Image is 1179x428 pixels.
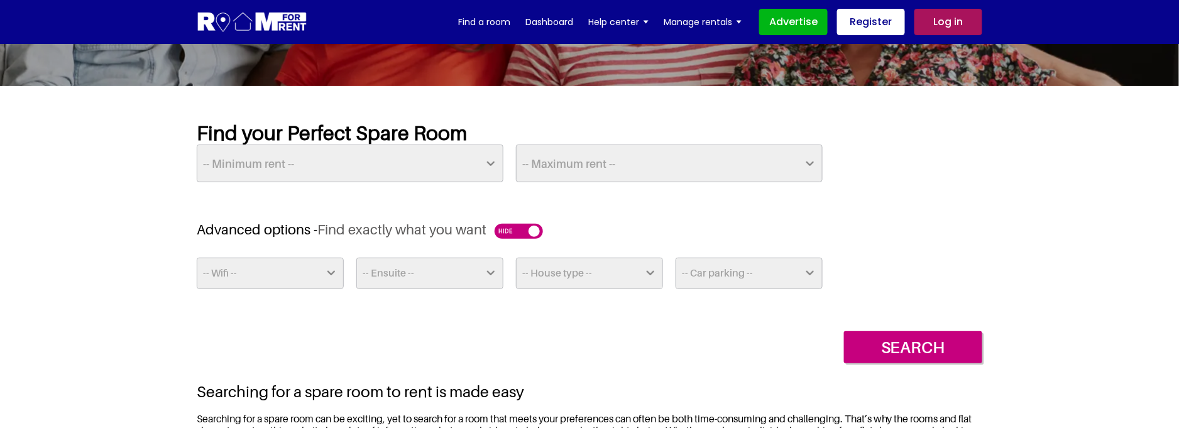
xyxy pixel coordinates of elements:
a: Dashboard [525,13,573,31]
input: Search [844,331,982,363]
span: Find exactly what you want [317,221,486,238]
img: Logo for Room for Rent, featuring a welcoming design with a house icon and modern typography [197,11,308,34]
h2: Searching for a spare room to rent is made easy [197,382,982,401]
strong: Find your Perfect Spare Room [197,121,467,145]
a: Advertise [759,9,828,35]
a: Manage rentals [664,13,742,31]
a: Find a room [458,13,510,31]
a: Log in [914,9,982,35]
a: Register [837,9,905,35]
h3: Advanced options - [197,221,982,238]
a: Help center [588,13,649,31]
